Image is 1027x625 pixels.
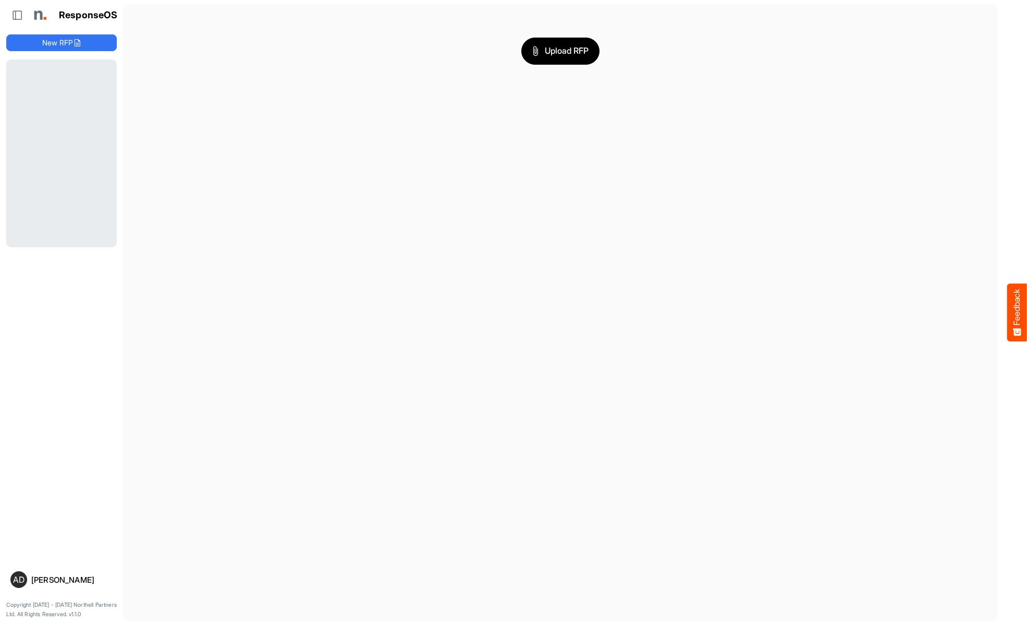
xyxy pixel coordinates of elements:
[31,576,113,584] div: [PERSON_NAME]
[29,5,50,26] img: Northell
[1007,284,1027,342] button: Feedback
[521,38,600,65] button: Upload RFP
[59,10,118,21] h1: ResponseOS
[532,44,589,58] span: Upload RFP
[6,59,117,247] div: Loading...
[6,600,117,619] p: Copyright [DATE] - [DATE] Northell Partners Ltd. All Rights Reserved. v1.1.0
[13,575,25,584] span: AD
[6,34,117,51] button: New RFP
